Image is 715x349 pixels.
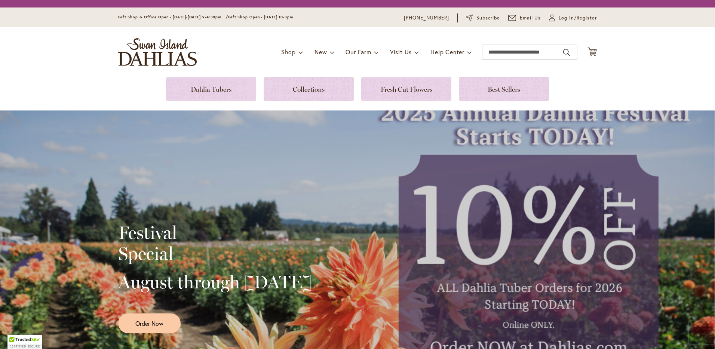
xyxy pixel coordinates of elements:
[390,48,412,56] span: Visit Us
[7,335,42,349] div: TrustedSite Certified
[404,14,449,22] a: [PHONE_NUMBER]
[135,319,163,328] span: Order Now
[346,48,371,56] span: Our Farm
[508,14,541,22] a: Email Us
[118,15,228,19] span: Gift Shop & Office Open - [DATE]-[DATE] 9-4:30pm /
[549,14,597,22] a: Log In/Register
[563,46,570,58] button: Search
[430,48,464,56] span: Help Center
[228,15,293,19] span: Gift Shop Open - [DATE] 10-3pm
[118,271,312,292] h2: August through [DATE]
[118,38,197,66] a: store logo
[314,48,327,56] span: New
[118,222,312,264] h2: Festival Special
[281,48,296,56] span: Shop
[118,313,181,333] a: Order Now
[476,14,500,22] span: Subscribe
[559,14,597,22] span: Log In/Register
[520,14,541,22] span: Email Us
[466,14,500,22] a: Subscribe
